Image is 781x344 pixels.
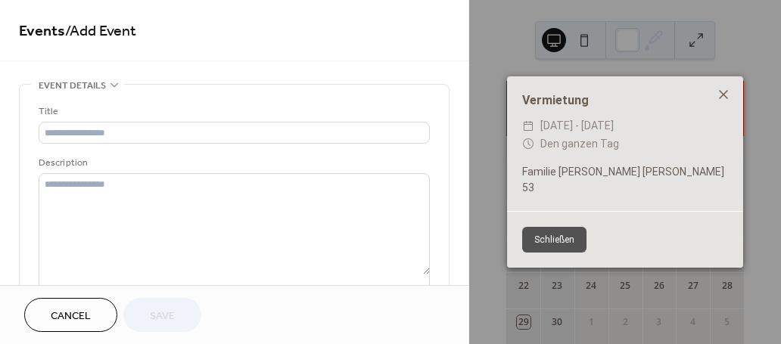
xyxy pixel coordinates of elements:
div: ​ [522,135,534,153]
span: Event details [39,78,106,94]
button: Cancel [24,298,117,332]
button: Schließen [522,227,587,253]
span: [DATE] - [DATE] [540,117,614,135]
span: / Add Event [65,17,136,46]
div: Description [39,155,427,171]
div: Vermietung [507,91,743,110]
span: Cancel [51,308,91,324]
span: Den ganzen Tag [540,135,619,153]
div: ​ [522,117,534,135]
div: Title [39,104,427,119]
a: Events [19,17,65,46]
div: Familie [PERSON_NAME] [PERSON_NAME] 53 [507,164,743,196]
